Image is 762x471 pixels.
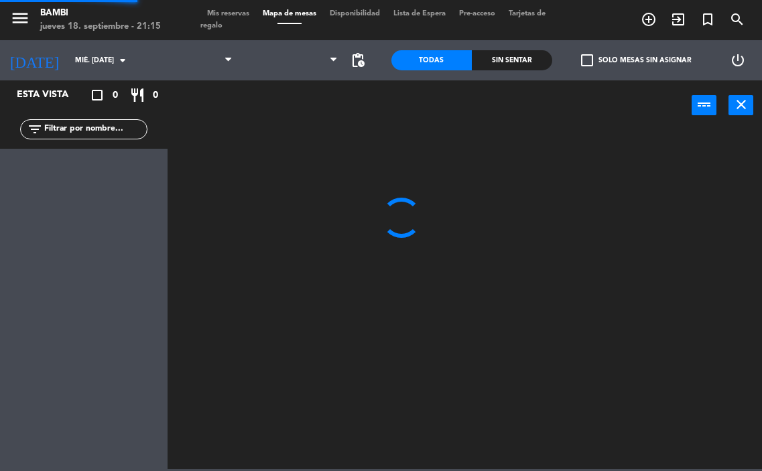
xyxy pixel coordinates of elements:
[391,50,472,70] div: Todas
[129,87,145,103] i: restaurant
[43,122,147,137] input: Filtrar por nombre...
[641,11,657,27] i: add_circle_outline
[7,87,97,103] div: Esta vista
[696,96,712,113] i: power_input
[670,11,686,27] i: exit_to_app
[581,54,593,66] span: check_box_outline_blank
[200,10,256,17] span: Mis reservas
[452,10,502,17] span: Pre-acceso
[728,95,753,115] button: close
[10,8,30,28] i: menu
[581,54,692,66] label: Solo mesas sin asignar
[692,95,716,115] button: power_input
[700,11,716,27] i: turned_in_not
[729,11,745,27] i: search
[350,52,366,68] span: pending_actions
[89,87,105,103] i: crop_square
[40,7,161,20] div: BAMBI
[153,88,158,103] span: 0
[733,96,749,113] i: close
[323,10,387,17] span: Disponibilidad
[387,10,452,17] span: Lista de Espera
[256,10,323,17] span: Mapa de mesas
[115,52,131,68] i: arrow_drop_down
[113,88,118,103] span: 0
[730,52,746,68] i: power_settings_new
[10,8,30,33] button: menu
[27,121,43,137] i: filter_list
[472,50,552,70] div: Sin sentar
[40,20,161,33] div: jueves 18. septiembre - 21:15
